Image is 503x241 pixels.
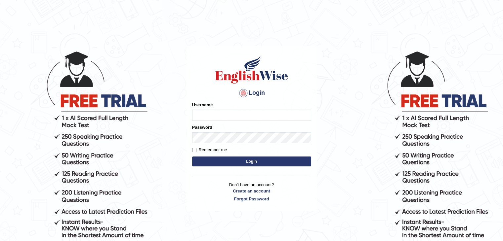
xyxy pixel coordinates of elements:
button: Login [192,156,311,166]
h4: Login [192,88,311,98]
a: Forgot Password [192,196,311,202]
img: Logo of English Wise sign in for intelligent practice with AI [214,55,289,85]
p: Don't have an account? [192,182,311,202]
label: Username [192,102,213,108]
input: Remember me [192,148,196,152]
label: Password [192,124,212,130]
a: Create an account [192,188,311,194]
label: Remember me [192,147,227,153]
